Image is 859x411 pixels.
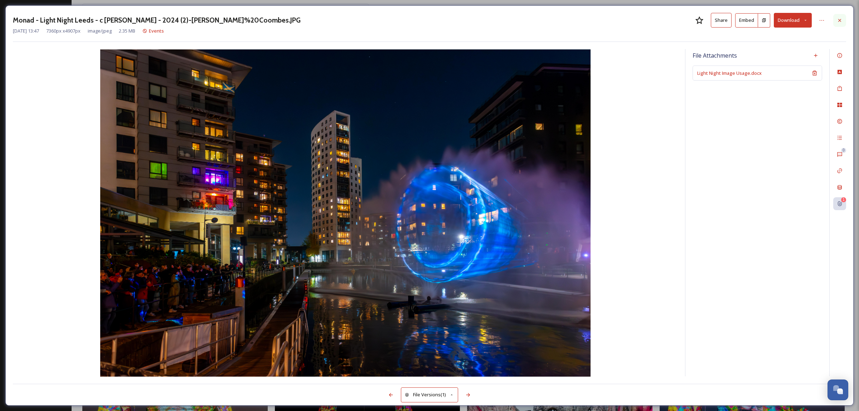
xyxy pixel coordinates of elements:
button: Open Chat [828,379,848,400]
img: Monad%20-%20Light%20Night%20Leeds%20-%20c%20Lizzie%20Coombes%20-%202024%20%282%29-Lizzie%2520Coom... [13,49,678,377]
button: Download [774,13,812,28]
button: Share [711,13,732,28]
span: 2.35 MB [119,28,135,34]
span: [DATE] 13:47 [13,28,39,34]
div: 0 [841,148,846,153]
div: 1 [841,197,846,202]
span: Events [149,28,164,34]
span: image/jpeg [88,28,112,34]
span: 7360 px x 4907 px [46,28,81,34]
span: Light Night Image Usage.docx [697,70,762,76]
a: Light Night Image Usage.docx [697,69,762,76]
button: File Versions(1) [401,387,458,402]
h3: Monad - Light Night Leeds - c [PERSON_NAME] - 2024 (2)-[PERSON_NAME]%20Coombes.JPG [13,15,301,25]
span: File Attachments [693,51,737,60]
button: Embed [735,13,758,28]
